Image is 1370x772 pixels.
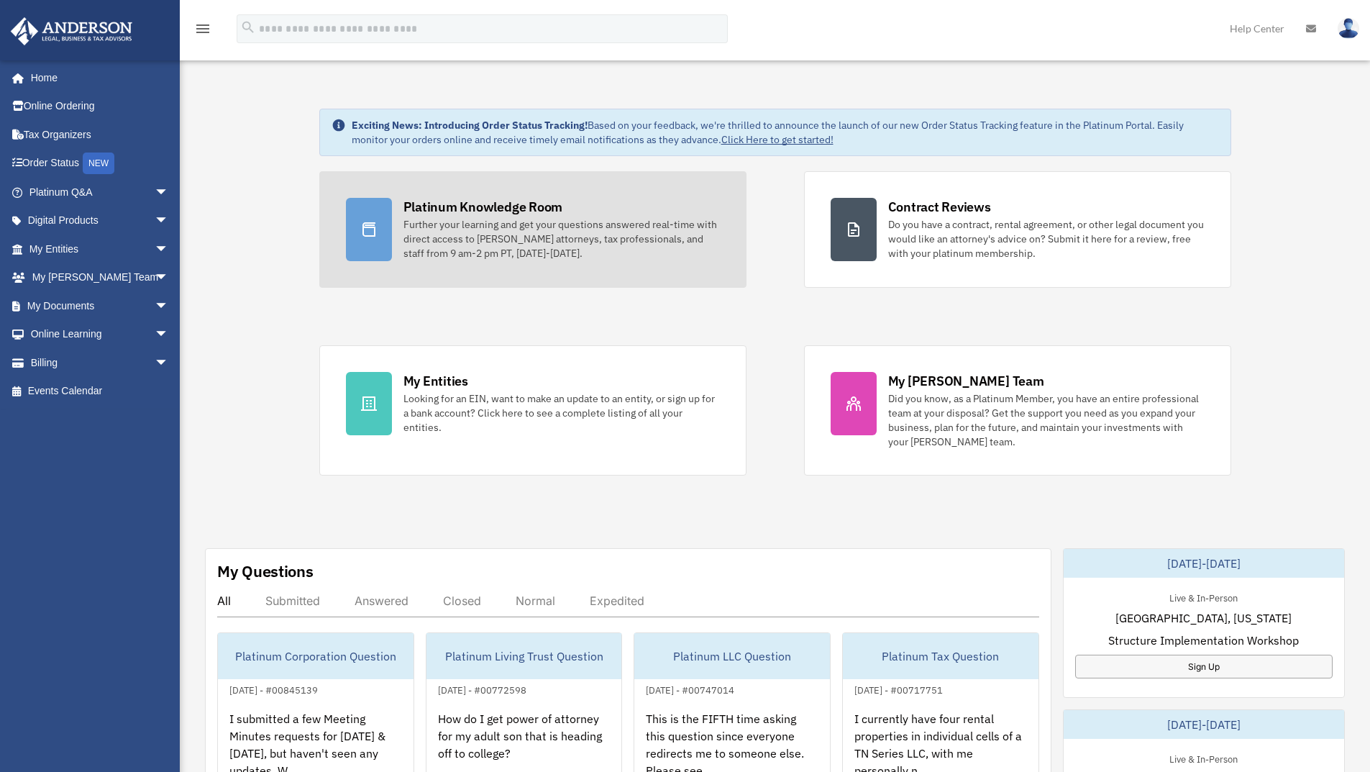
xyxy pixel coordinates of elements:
a: My Documentsarrow_drop_down [10,291,191,320]
i: search [240,19,256,35]
a: My [PERSON_NAME] Teamarrow_drop_down [10,263,191,292]
span: arrow_drop_down [155,263,183,293]
span: arrow_drop_down [155,178,183,207]
a: Sign Up [1075,655,1333,678]
div: [DATE] - #00845139 [218,681,329,696]
a: Order StatusNEW [10,149,191,178]
div: Based on your feedback, we're thrilled to announce the launch of our new Order Status Tracking fe... [352,118,1219,147]
a: Events Calendar [10,377,191,406]
div: Normal [516,594,555,608]
a: Home [10,63,183,92]
span: [GEOGRAPHIC_DATA], [US_STATE] [1115,609,1292,627]
a: Online Ordering [10,92,191,121]
div: Live & In-Person [1158,589,1249,604]
a: My Entitiesarrow_drop_down [10,235,191,263]
div: My Entities [403,372,468,390]
span: arrow_drop_down [155,291,183,321]
span: arrow_drop_down [155,235,183,264]
div: Platinum Living Trust Question [426,633,622,679]
div: Contract Reviews [888,198,991,216]
span: arrow_drop_down [155,320,183,350]
a: menu [194,25,211,37]
div: Live & In-Person [1158,750,1249,766]
i: menu [194,20,211,37]
div: My [PERSON_NAME] Team [888,372,1044,390]
div: [DATE]-[DATE] [1064,549,1344,578]
div: Platinum LLC Question [634,633,830,679]
div: Further your learning and get your questions answered real-time with direct access to [PERSON_NAM... [403,217,720,260]
div: Submitted [265,594,320,608]
a: Tax Organizers [10,120,191,149]
a: Contract Reviews Do you have a contract, rental agreement, or other legal document you would like... [804,171,1231,288]
div: [DATE]-[DATE] [1064,710,1344,739]
a: Click Here to get started! [721,133,834,146]
div: Platinum Tax Question [843,633,1038,679]
div: Platinum Corporation Question [218,633,414,679]
div: [DATE] - #00772598 [426,681,538,696]
div: NEW [83,153,114,174]
a: My Entities Looking for an EIN, want to make an update to an entity, or sign up for a bank accoun... [319,345,746,476]
div: [DATE] - #00747014 [634,681,746,696]
div: Do you have a contract, rental agreement, or other legal document you would like an attorney's ad... [888,217,1205,260]
div: Looking for an EIN, want to make an update to an entity, or sign up for a bank account? Click her... [403,391,720,435]
div: Did you know, as a Platinum Member, you have an entire professional team at your disposal? Get th... [888,391,1205,449]
a: Digital Productsarrow_drop_down [10,206,191,235]
div: Platinum Knowledge Room [403,198,563,216]
a: Platinum Q&Aarrow_drop_down [10,178,191,206]
a: Online Learningarrow_drop_down [10,320,191,349]
a: Billingarrow_drop_down [10,348,191,377]
div: [DATE] - #00717751 [843,681,954,696]
span: Structure Implementation Workshop [1108,632,1299,649]
strong: Exciting News: Introducing Order Status Tracking! [352,119,588,132]
span: arrow_drop_down [155,206,183,236]
img: User Pic [1338,18,1359,39]
div: Answered [355,594,408,608]
div: My Questions [217,560,314,582]
a: Platinum Knowledge Room Further your learning and get your questions answered real-time with dire... [319,171,746,288]
div: Closed [443,594,481,608]
span: arrow_drop_down [155,348,183,378]
div: All [217,594,231,608]
img: Anderson Advisors Platinum Portal [6,17,137,45]
div: Expedited [590,594,644,608]
a: My [PERSON_NAME] Team Did you know, as a Platinum Member, you have an entire professional team at... [804,345,1231,476]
